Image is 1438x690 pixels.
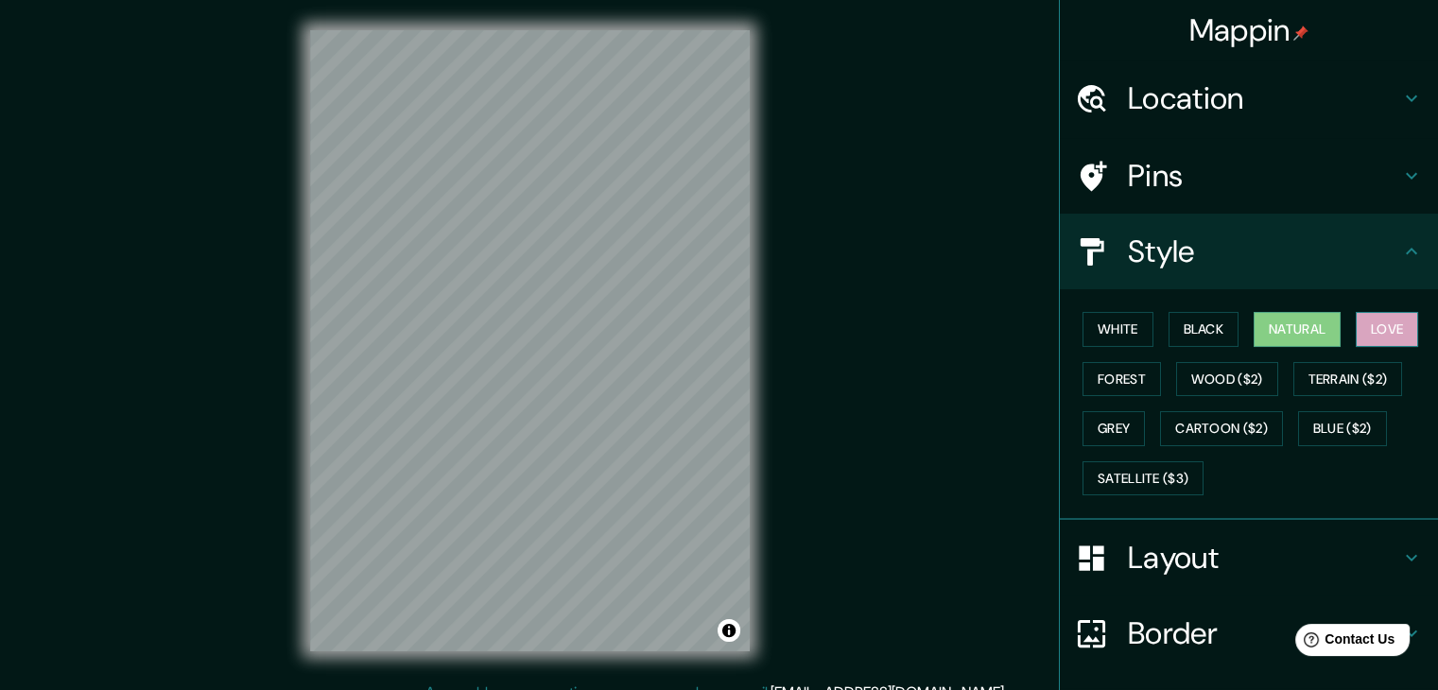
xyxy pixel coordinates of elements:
button: Toggle attribution [718,619,740,642]
button: Terrain ($2) [1293,362,1403,397]
img: pin-icon.png [1293,26,1308,41]
div: Location [1060,60,1438,136]
div: Pins [1060,138,1438,214]
h4: Border [1128,614,1400,652]
h4: Mappin [1189,11,1309,49]
button: Blue ($2) [1298,411,1387,446]
button: Grey [1083,411,1145,446]
button: Wood ($2) [1176,362,1278,397]
h4: Pins [1128,157,1400,195]
h4: Layout [1128,539,1400,577]
h4: Location [1128,79,1400,117]
button: White [1083,312,1153,347]
div: Border [1060,595,1438,671]
h4: Style [1128,233,1400,270]
canvas: Map [310,30,750,651]
div: Style [1060,214,1438,289]
button: Love [1356,312,1418,347]
button: Forest [1083,362,1161,397]
iframe: Help widget launcher [1270,616,1417,669]
button: Satellite ($3) [1083,461,1204,496]
button: Cartoon ($2) [1160,411,1283,446]
div: Layout [1060,520,1438,595]
button: Natural [1254,312,1341,347]
button: Black [1169,312,1239,347]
